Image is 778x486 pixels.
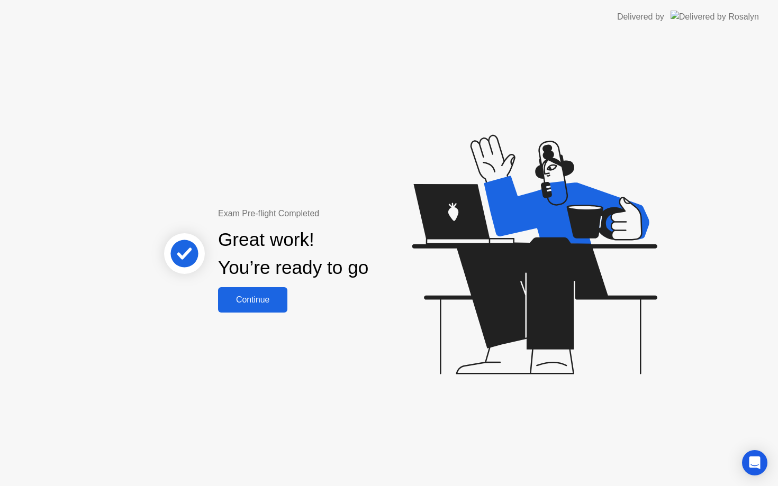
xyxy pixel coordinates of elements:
[671,11,759,23] img: Delivered by Rosalyn
[742,450,767,475] div: Open Intercom Messenger
[617,11,664,23] div: Delivered by
[218,226,368,282] div: Great work! You’re ready to go
[221,295,284,305] div: Continue
[218,207,437,220] div: Exam Pre-flight Completed
[218,287,287,313] button: Continue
